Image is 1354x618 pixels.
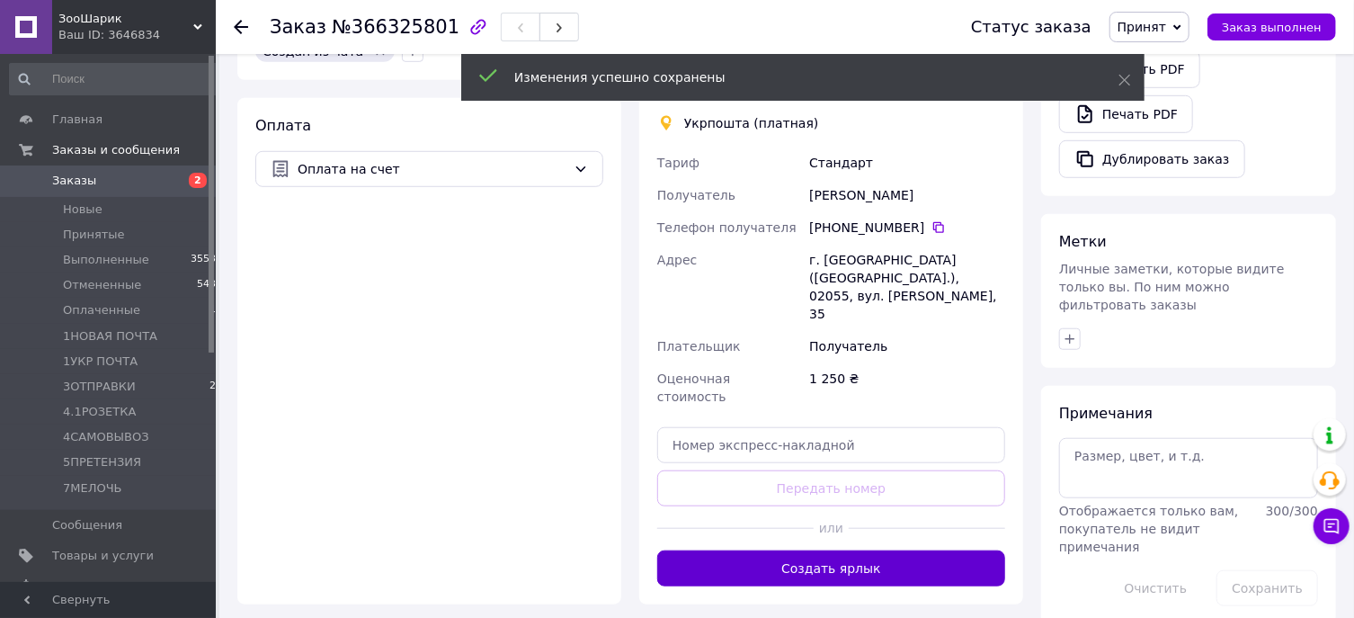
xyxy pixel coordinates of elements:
span: Оплаченные [63,302,140,318]
span: Метки [1059,233,1107,250]
span: 4.1РОЗЕТКА [63,404,136,420]
span: Принятые [63,227,125,243]
span: Уведомления [52,578,134,595]
span: Отображается только вам, покупатель не видит примечания [1059,504,1239,554]
span: Заказы и сообщения [52,142,180,158]
div: Вернуться назад [234,18,248,36]
span: 5ПРЕТЕНЗИЯ [63,454,141,470]
span: или [814,519,849,537]
span: 300 / 300 [1266,504,1318,518]
input: Поиск [9,63,224,95]
span: Принят [1118,20,1166,34]
span: 35537 [191,252,222,268]
span: Примечания [1059,405,1153,422]
span: Заказы [52,173,96,189]
span: Телефон получателя [657,220,797,235]
span: Личные заметки, которые видите только вы. По ним можно фильтровать заказы [1059,262,1285,312]
span: Тариф [657,156,699,170]
div: [PHONE_NUMBER] [809,219,1005,237]
span: №366325801 [332,16,459,38]
button: Создать ярлык [657,551,1005,587]
span: Получатель [657,188,735,202]
div: 1 250 ₴ [806,363,1009,413]
span: Адрес [657,253,697,267]
span: Оценочная стоимость [657,372,730,404]
button: Чат с покупателем [1314,508,1350,544]
span: Сообщения [52,517,122,533]
span: Оплата на счет [298,159,566,179]
a: Печать PDF [1059,95,1193,133]
span: 1НОВАЯ ПОЧТА [63,328,157,345]
div: Ваш ID: 3646834 [58,27,216,43]
span: Выполненные [63,252,149,268]
span: Главная [52,112,102,128]
span: 3ОТПРАВКИ [63,379,136,395]
span: 2 [189,173,207,188]
span: Оплата [255,117,311,134]
div: [PERSON_NAME] [806,179,1009,211]
input: Номер экспресс-накладной [657,427,1005,463]
span: Заказ [270,16,326,38]
span: 4САМОВЫВОЗ [63,429,149,445]
div: Укрпошта (платная) [680,114,824,132]
span: 1УКР ПОЧТА [63,354,138,370]
div: Статус заказа [971,18,1091,36]
div: Стандарт [806,147,1009,179]
span: 7МЕЛОЧЬ [63,480,122,497]
span: Отмененные [63,277,141,293]
button: Заказ выполнен [1207,13,1336,40]
div: Получатель [806,330,1009,363]
span: 5433 [197,277,222,293]
div: г. [GEOGRAPHIC_DATA] ([GEOGRAPHIC_DATA].), 02055, вул. [PERSON_NAME], 35 [806,244,1009,330]
span: Плательщик [657,339,741,354]
span: Заказ выполнен [1222,21,1322,34]
span: ЗооШарик [58,11,193,27]
span: Новые [63,202,102,218]
div: Изменения успешно сохранены [514,68,1073,86]
button: Дублировать заказ [1059,140,1245,178]
span: Товары и услуги [52,548,154,564]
